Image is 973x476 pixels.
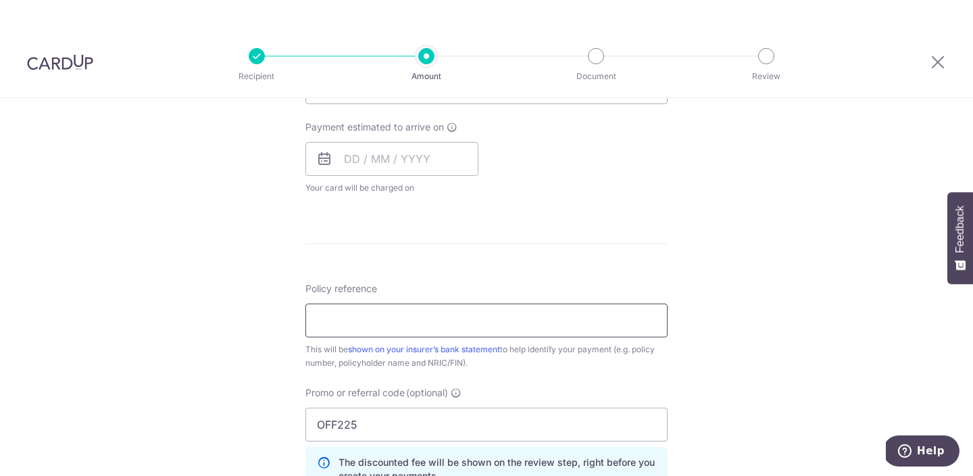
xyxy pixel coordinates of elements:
[376,70,476,83] p: Amount
[406,386,448,400] span: (optional)
[305,282,377,295] label: Policy reference
[546,70,646,83] p: Document
[716,70,816,83] p: Review
[886,435,959,469] iframe: Opens a widget where you can find more information
[305,142,478,176] input: DD / MM / YYYY
[207,70,307,83] p: Recipient
[348,344,500,354] a: shown on your insurer’s bank statement
[305,120,444,134] span: Payment estimated to arrive on
[27,54,93,70] img: CardUp
[305,386,405,400] span: Promo or referral code
[305,343,668,370] div: This will be to help identify your payment (e.g. policy number, policyholder name and NRIC/FIN).
[947,192,973,284] button: Feedback - Show survey
[954,206,966,253] span: Feedback
[305,181,478,195] span: Your card will be charged on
